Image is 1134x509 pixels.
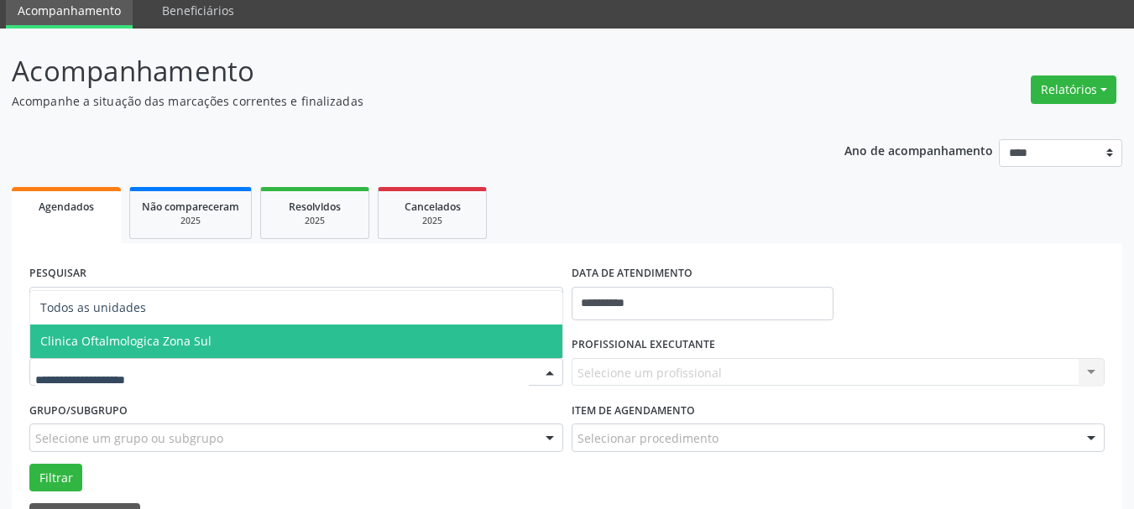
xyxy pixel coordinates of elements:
span: Selecionar procedimento [577,429,719,447]
label: DATA DE ATENDIMENTO [572,261,692,287]
p: Acompanhamento [12,50,789,92]
div: 2025 [273,215,357,227]
button: Relatórios [1031,75,1116,104]
span: Selecione um grupo ou subgrupo [35,429,223,447]
span: Cancelados [405,200,461,214]
div: 2025 [390,215,474,227]
label: PESQUISAR [29,261,86,287]
span: Não compareceram [142,200,239,214]
span: Todos as unidades [40,299,146,315]
label: Grupo/Subgrupo [29,397,128,423]
label: PROFISSIONAL EXECUTANTE [572,332,715,358]
p: Ano de acompanhamento [844,139,993,160]
p: Acompanhe a situação das marcações correntes e finalizadas [12,92,789,110]
button: Filtrar [29,464,82,492]
span: Agendados [39,200,94,214]
span: Clinica Oftalmologica Zona Sul [40,333,212,349]
div: 2025 [142,215,239,227]
span: Resolvidos [289,200,341,214]
label: Item de agendamento [572,397,695,423]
